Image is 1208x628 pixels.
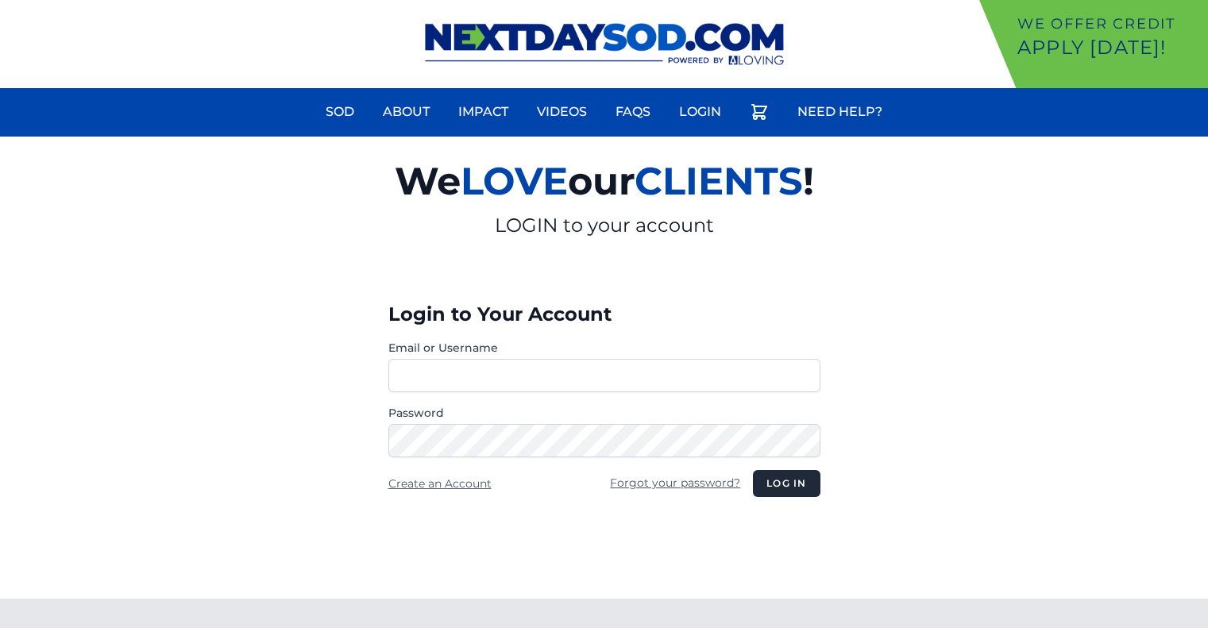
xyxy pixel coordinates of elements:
p: We offer Credit [1017,13,1202,35]
a: Need Help? [788,93,892,131]
h2: We our ! [210,149,998,213]
a: Sod [316,93,364,131]
a: Videos [527,93,596,131]
label: Password [388,405,820,421]
a: Login [670,93,731,131]
a: Impact [449,93,518,131]
label: Email or Username [388,340,820,356]
h3: Login to Your Account [388,302,820,327]
a: Forgot your password? [610,476,740,490]
p: Apply [DATE]! [1017,35,1202,60]
span: LOVE [461,158,568,204]
a: Create an Account [388,476,492,491]
span: CLIENTS [635,158,803,204]
p: LOGIN to your account [210,213,998,238]
a: FAQs [606,93,660,131]
a: About [373,93,439,131]
button: Log in [753,470,820,497]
